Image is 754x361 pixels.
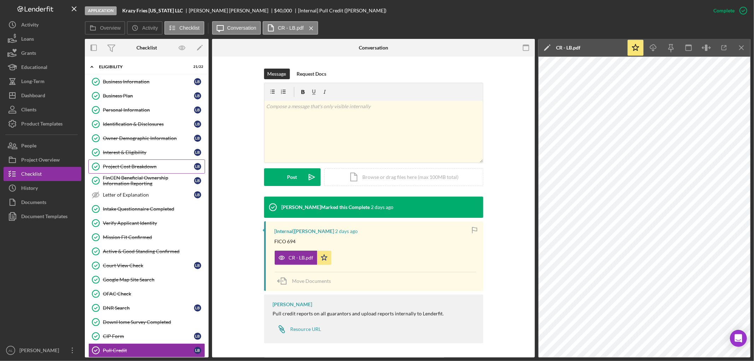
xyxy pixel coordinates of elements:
[371,204,394,210] time: 2025-10-08 17:23
[730,330,747,347] div: Open Intercom Messenger
[88,131,205,145] a: Owner Demographic InformationLB
[194,333,201,340] div: L B
[164,21,204,35] button: Checklist
[21,88,45,104] div: Dashboard
[103,93,194,99] div: Business Plan
[88,230,205,244] a: Mission Fit Confirmed
[4,18,81,32] button: Activity
[88,159,205,174] a: Project Cost BreakdownLB
[194,191,201,198] div: L B
[713,4,735,18] div: Complete
[88,174,205,188] a: FinCEN Beneficial Ownership Information ReportingLB
[88,301,205,315] a: DNR SearchLB
[275,251,331,265] button: CR - LB.pdf
[274,7,292,13] span: $40,000
[88,343,205,357] a: Pull CreditLB
[4,103,81,117] button: Clients
[4,167,81,181] a: Checklist
[103,234,205,240] div: Mission Fit Confirmed
[21,103,36,118] div: Clients
[88,258,205,273] a: Court View CheckLB
[275,272,338,290] button: Move Documents
[103,249,205,254] div: Active & Good Standing Confirmed
[293,69,330,79] button: Request Docs
[194,106,201,113] div: L B
[88,202,205,216] a: Intake Questionnaire Completed
[18,343,64,359] div: [PERSON_NAME]
[4,209,81,223] a: Document Templates
[335,228,358,234] time: 2025-10-08 17:23
[289,255,314,261] div: CR - LB.pdf
[4,88,81,103] button: Dashboard
[194,121,201,128] div: L B
[103,192,194,198] div: Letter of Explanation
[4,153,81,167] button: Project Overview
[194,135,201,142] div: L B
[85,6,117,15] div: Application
[4,74,81,88] button: Long-Term
[194,92,201,99] div: L B
[103,175,194,186] div: FinCEN Beneficial Ownership Information Reporting
[194,177,201,184] div: L B
[4,46,81,60] button: Grants
[100,25,121,31] label: Overview
[21,18,39,34] div: Activity
[21,74,45,90] div: Long-Term
[88,216,205,230] a: Verify Applicant Identity
[194,304,201,311] div: L B
[21,117,63,133] div: Product Templates
[103,291,205,297] div: OFAC Check
[194,163,201,170] div: L B
[103,164,194,169] div: Project Cost Breakdown
[103,333,194,339] div: CIP Form
[273,311,444,316] div: Pull credit reports on all guarantors and upload reports internally to Lenderfit.
[4,181,81,195] button: History
[4,195,81,209] button: Documents
[273,302,312,307] div: [PERSON_NAME]
[4,117,81,131] button: Product Templates
[292,278,331,284] span: Move Documents
[194,78,201,85] div: L B
[103,150,194,155] div: Interest & Eligibility
[103,348,194,353] div: Pull Credit
[99,65,186,69] div: Eligibility
[191,65,203,69] div: 21 / 22
[21,153,60,169] div: Project Overview
[103,135,194,141] div: Owner Demographic Information
[103,79,194,85] div: Business Information
[88,273,205,287] a: Google Map Site Search
[88,145,205,159] a: Interest & EligibilityLB
[189,8,274,13] div: [PERSON_NAME] [PERSON_NAME]
[103,220,205,226] div: Verify Applicant Identity
[194,149,201,156] div: L B
[273,322,321,336] a: Resource URL
[21,167,42,183] div: Checklist
[88,287,205,301] a: OFAC Check
[297,69,327,79] div: Request Docs
[136,45,157,51] div: Checklist
[88,188,205,202] a: Letter of ExplanationLB
[278,25,304,31] label: CR - LB.pdf
[4,139,81,153] button: People
[21,139,36,155] div: People
[103,319,205,325] div: DownHome Survey Completed
[4,32,81,46] button: Loans
[127,21,162,35] button: Activity
[103,121,194,127] div: Identification & Disclosures
[103,277,205,283] div: Google Map Site Search
[359,45,388,51] div: Conversation
[4,60,81,74] button: Educational
[88,117,205,131] a: Identification & DisclosuresLB
[556,45,580,51] div: CR - LB.pdf
[227,25,257,31] label: Conversation
[88,103,205,117] a: Personal InformationLB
